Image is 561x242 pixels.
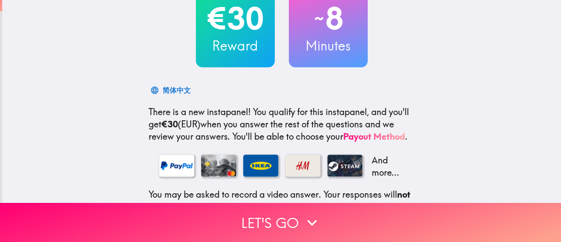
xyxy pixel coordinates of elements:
[149,106,251,117] span: There is a new instapanel!
[369,154,405,179] p: And more...
[343,131,405,142] a: Payout Method
[313,5,325,32] span: ~
[163,84,191,96] div: 简体中文
[289,0,368,36] h2: 8
[149,81,194,99] button: 简体中文
[149,188,415,238] p: You may be asked to record a video answer. Your responses will and will only be confidentially sh...
[149,106,415,143] p: You qualify for this instapanel, and you'll get (EUR) when you answer the rest of the questions a...
[289,36,368,55] h3: Minutes
[196,36,275,55] h3: Reward
[196,0,275,36] h2: €30
[161,119,178,130] b: €30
